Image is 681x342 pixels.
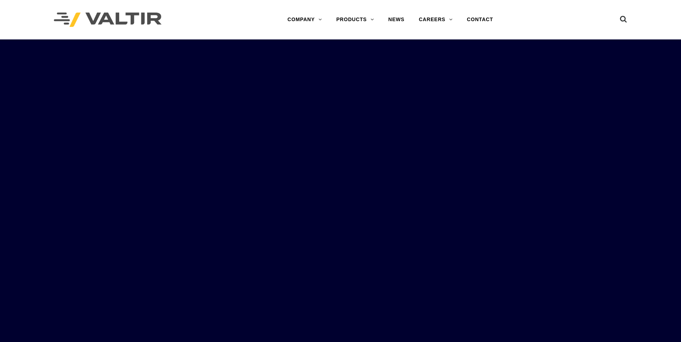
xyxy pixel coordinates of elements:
[412,13,460,27] a: CAREERS
[329,13,381,27] a: PRODUCTS
[54,13,162,27] img: Valtir
[280,13,329,27] a: COMPANY
[460,13,500,27] a: CONTACT
[381,13,412,27] a: NEWS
